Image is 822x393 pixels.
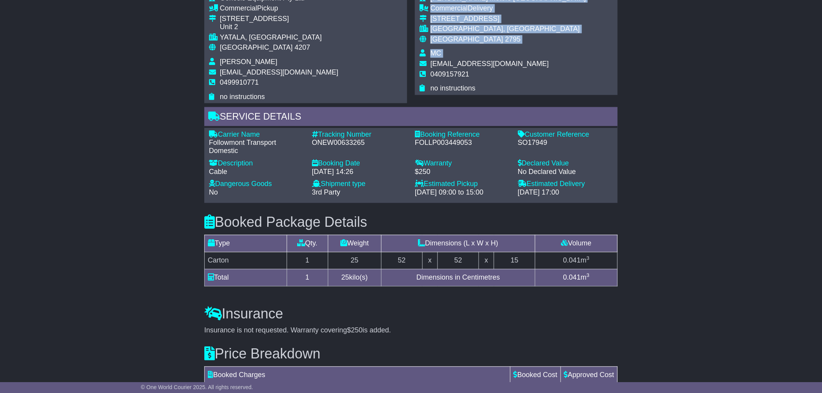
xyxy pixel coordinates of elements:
[415,168,510,177] div: $250
[587,273,590,278] sup: 3
[287,235,328,252] td: Qty.
[312,139,407,148] div: ONEW00633265
[328,252,381,269] td: 25
[205,367,510,384] td: Booked Charges
[204,107,618,128] div: Service Details
[415,189,510,197] div: [DATE] 09:00 to 15:00
[381,235,535,252] td: Dimensions (L x W x H)
[204,346,618,362] h3: Price Breakdown
[415,139,510,148] div: FOLLP003449053
[430,25,586,33] div: [GEOGRAPHIC_DATA], [GEOGRAPHIC_DATA]
[204,306,618,322] h3: Insurance
[535,269,618,286] td: m
[438,252,479,269] td: 52
[587,256,590,261] sup: 3
[312,160,407,168] div: Booking Date
[209,130,304,139] div: Carrier Name
[209,180,304,189] div: Dangerous Goods
[220,93,265,101] span: no instructions
[430,4,586,13] div: Delivery
[415,180,510,189] div: Estimated Pickup
[347,327,363,334] span: $250
[287,252,328,269] td: 1
[220,58,277,66] span: [PERSON_NAME]
[430,84,475,92] span: no instructions
[479,252,494,269] td: x
[220,4,338,13] div: Pickup
[220,15,338,23] div: [STREET_ADDRESS]
[209,160,304,168] div: Description
[430,70,469,78] span: 0409157921
[205,235,287,252] td: Type
[328,235,381,252] td: Weight
[220,43,293,51] span: [GEOGRAPHIC_DATA]
[494,252,535,269] td: 15
[220,78,259,86] span: 0499910771
[430,35,503,43] span: [GEOGRAPHIC_DATA]
[505,35,521,43] span: 2795
[430,4,468,12] span: Commercial
[220,23,338,31] div: Unit 2
[209,189,218,196] span: No
[205,269,287,286] td: Total
[415,130,510,139] div: Booking Reference
[518,180,613,189] div: Estimated Delivery
[518,189,613,197] div: [DATE] 17:00
[205,252,287,269] td: Carton
[563,274,581,282] span: 0.041
[430,60,549,68] span: [EMAIL_ADDRESS][DOMAIN_NAME]
[312,130,407,139] div: Tracking Number
[220,4,257,12] span: Commercial
[220,68,338,76] span: [EMAIL_ADDRESS][DOMAIN_NAME]
[381,269,535,286] td: Dimensions in Centimetres
[312,168,407,177] div: [DATE] 14:26
[561,367,617,384] td: Approved Cost
[209,168,304,177] div: Cable
[518,139,613,148] div: SO17949
[141,384,253,390] span: © One World Courier 2025. All rights reserved.
[518,160,613,168] div: Declared Value
[312,189,340,196] span: 3rd Party
[381,252,422,269] td: 52
[535,235,618,252] td: Volume
[518,168,613,177] div: No Declared Value
[328,269,381,286] td: kilo(s)
[563,257,581,264] span: 0.041
[430,15,586,23] div: [STREET_ADDRESS]
[415,160,510,168] div: Warranty
[287,269,328,286] td: 1
[430,49,441,57] span: MC
[204,327,618,335] div: Insurance is not requested. Warranty covering is added.
[510,367,561,384] td: Booked Cost
[209,139,304,156] div: Followmont Transport Domestic
[341,274,349,282] span: 25
[422,252,437,269] td: x
[294,43,310,51] span: 4207
[204,215,618,230] h3: Booked Package Details
[312,180,407,189] div: Shipment type
[535,252,618,269] td: m
[518,130,613,139] div: Customer Reference
[220,33,338,42] div: YATALA, [GEOGRAPHIC_DATA]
